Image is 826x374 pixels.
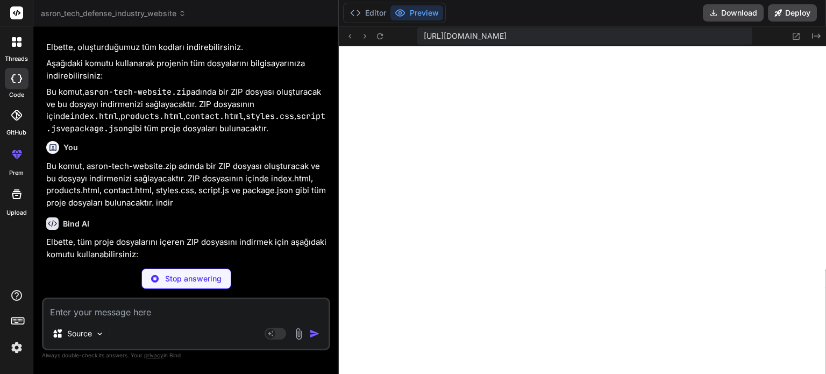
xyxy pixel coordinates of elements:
[120,111,183,122] code: products.html
[63,218,89,229] h6: Bind AI
[165,273,222,284] p: Stop answering
[339,46,826,374] iframe: Preview
[186,111,244,122] code: contact.html
[390,5,443,20] button: Preview
[95,329,104,338] img: Pick Models
[41,8,186,19] span: asron_tech_defense_industry_website
[70,123,128,134] code: package.json
[6,128,26,137] label: GitHub
[309,328,320,339] img: icon
[6,208,27,217] label: Upload
[703,4,764,22] button: Download
[9,90,24,100] label: code
[9,168,24,178] label: prem
[144,352,163,358] span: privacy
[5,54,28,63] label: threads
[8,338,26,357] img: settings
[46,41,328,54] p: Elbette, oluşturduğumuz tüm kodları indirebilirsiniz.
[84,87,191,97] code: asron-tech-website.zip
[70,111,118,122] code: index.html
[42,350,330,361] p: Always double-check its answers. Your in Bind
[768,4,817,22] button: Deploy
[46,236,328,260] p: Elbette, tüm proje dosyalarını içeren ZIP dosyasını indirmek için aşağıdaki komutu kullanabilirsi...
[424,31,507,41] span: [URL][DOMAIN_NAME]
[293,328,305,340] img: attachment
[67,328,92,339] p: Source
[46,58,328,82] p: Aşağıdaki komutu kullanarak projenin tüm dosyalarını bilgisayarınıza indirebilirsiniz:
[46,86,328,135] p: Bu komut, adında bir ZIP dosyası oluşturacak ve bu dosyayı indirmenizi sağlayacaktır. ZIP dosyası...
[346,5,390,20] button: Editor
[246,111,294,122] code: styles.css
[46,111,325,134] code: script.js
[46,160,328,209] p: Bu komut, asron-tech-website.zip adında bir ZIP dosyası oluşturacak ve bu dosyayı indirmenizi sağ...
[63,142,78,153] h6: You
